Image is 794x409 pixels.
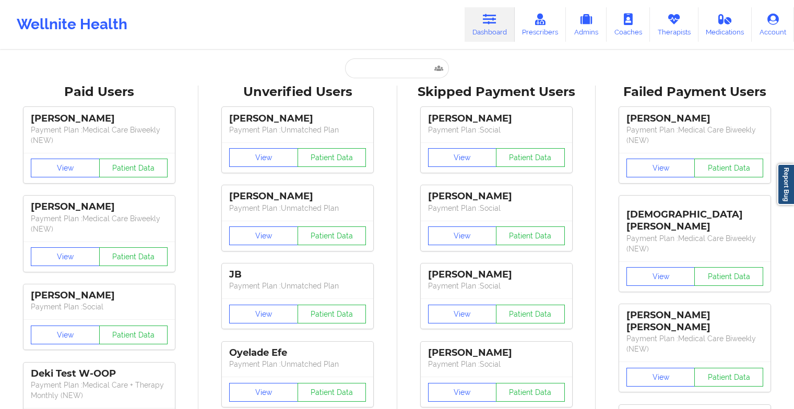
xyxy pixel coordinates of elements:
[229,226,298,245] button: View
[31,368,168,380] div: Deki Test W-OOP
[694,159,763,177] button: Patient Data
[626,201,763,233] div: [DEMOGRAPHIC_DATA][PERSON_NAME]
[206,84,389,100] div: Unverified Users
[694,267,763,286] button: Patient Data
[229,305,298,323] button: View
[626,368,695,387] button: View
[607,7,650,42] a: Coaches
[31,201,168,213] div: [PERSON_NAME]
[7,84,191,100] div: Paid Users
[229,347,366,359] div: Oyelade Efe
[566,7,607,42] a: Admins
[626,309,763,333] div: [PERSON_NAME] [PERSON_NAME]
[298,305,366,323] button: Patient Data
[698,7,752,42] a: Medications
[428,190,565,202] div: [PERSON_NAME]
[298,148,366,167] button: Patient Data
[650,7,698,42] a: Therapists
[428,347,565,359] div: [PERSON_NAME]
[496,226,565,245] button: Patient Data
[229,359,366,369] p: Payment Plan : Unmatched Plan
[626,333,763,354] p: Payment Plan : Medical Care Biweekly (NEW)
[31,290,168,302] div: [PERSON_NAME]
[428,359,565,369] p: Payment Plan : Social
[229,383,298,402] button: View
[428,269,565,281] div: [PERSON_NAME]
[229,125,366,135] p: Payment Plan : Unmatched Plan
[229,190,366,202] div: [PERSON_NAME]
[99,159,168,177] button: Patient Data
[626,159,695,177] button: View
[31,247,100,266] button: View
[428,281,565,291] p: Payment Plan : Social
[496,383,565,402] button: Patient Data
[752,7,794,42] a: Account
[31,125,168,146] p: Payment Plan : Medical Care Biweekly (NEW)
[428,226,497,245] button: View
[428,305,497,323] button: View
[496,305,565,323] button: Patient Data
[31,213,168,234] p: Payment Plan : Medical Care Biweekly (NEW)
[515,7,566,42] a: Prescribers
[428,113,565,125] div: [PERSON_NAME]
[465,7,515,42] a: Dashboard
[99,326,168,344] button: Patient Data
[298,226,366,245] button: Patient Data
[298,383,366,402] button: Patient Data
[777,164,794,205] a: Report Bug
[229,113,366,125] div: [PERSON_NAME]
[229,148,298,167] button: View
[31,302,168,312] p: Payment Plan : Social
[603,84,787,100] div: Failed Payment Users
[229,203,366,213] p: Payment Plan : Unmatched Plan
[626,267,695,286] button: View
[626,113,763,125] div: [PERSON_NAME]
[496,148,565,167] button: Patient Data
[31,380,168,401] p: Payment Plan : Medical Care + Therapy Monthly (NEW)
[405,84,588,100] div: Skipped Payment Users
[428,383,497,402] button: View
[694,368,763,387] button: Patient Data
[31,159,100,177] button: View
[99,247,168,266] button: Patient Data
[428,125,565,135] p: Payment Plan : Social
[626,125,763,146] p: Payment Plan : Medical Care Biweekly (NEW)
[428,203,565,213] p: Payment Plan : Social
[229,281,366,291] p: Payment Plan : Unmatched Plan
[626,233,763,254] p: Payment Plan : Medical Care Biweekly (NEW)
[229,269,366,281] div: JB
[428,148,497,167] button: View
[31,113,168,125] div: [PERSON_NAME]
[31,326,100,344] button: View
